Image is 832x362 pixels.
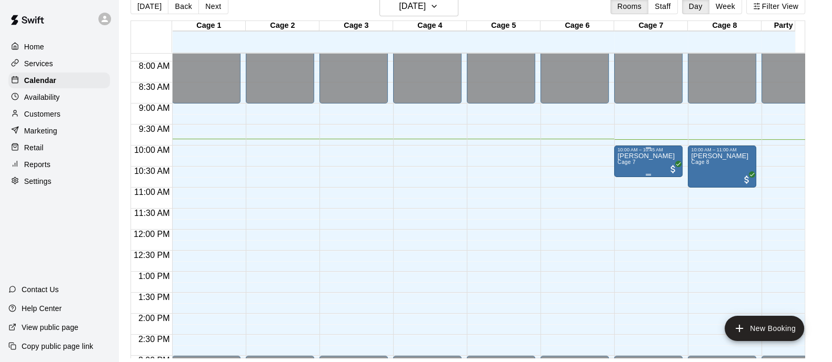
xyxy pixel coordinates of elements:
[725,316,804,341] button: add
[136,272,173,281] span: 1:00 PM
[8,157,110,172] a: Reports
[393,21,467,31] div: Cage 4
[8,73,110,88] a: Calendar
[136,335,173,344] span: 2:30 PM
[131,230,172,239] span: 12:00 PM
[8,106,110,122] a: Customers
[22,284,59,295] p: Contact Us
[617,147,679,152] div: 10:00 AM – 10:45 AM
[24,58,53,69] p: Services
[131,251,172,260] span: 12:30 PM
[172,21,246,31] div: Cage 1
[8,39,110,55] a: Home
[22,322,78,333] p: View public page
[24,75,56,86] p: Calendar
[24,126,57,136] p: Marketing
[24,109,61,119] p: Customers
[136,104,173,112] span: 9:00 AM
[22,303,62,314] p: Help Center
[540,21,614,31] div: Cage 6
[8,89,110,105] a: Availability
[132,188,173,196] span: 11:00 AM
[8,123,110,139] a: Marketing
[24,159,51,170] p: Reports
[24,176,52,187] p: Settings
[467,21,540,31] div: Cage 5
[8,173,110,189] a: Settings
[24,92,60,102] p: Availability
[688,146,756,188] div: 10:00 AM – 11:00 AM: Bobby Fahlin
[136,82,173,91] span: 8:30 AM
[614,146,683,177] div: 10:00 AM – 10:45 AM: Cal Schneider
[136,293,173,302] span: 1:30 PM
[132,146,173,154] span: 10:00 AM
[688,21,761,31] div: Cage 8
[24,142,44,153] p: Retail
[136,125,173,133] span: 9:30 AM
[668,164,678,174] span: All customers have paid
[8,140,110,156] a: Retail
[691,147,753,152] div: 10:00 AM – 11:00 AM
[319,21,393,31] div: Cage 3
[691,159,709,165] span: Cage 8
[617,159,635,165] span: Cage 7
[132,209,173,218] span: 11:30 AM
[136,61,173,70] span: 8:00 AM
[136,314,173,323] span: 2:00 PM
[741,174,752,185] span: All customers have paid
[246,21,319,31] div: Cage 2
[8,56,110,71] a: Services
[132,167,173,175] span: 10:30 AM
[24,42,44,52] p: Home
[22,341,93,351] p: Copy public page link
[614,21,688,31] div: Cage 7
